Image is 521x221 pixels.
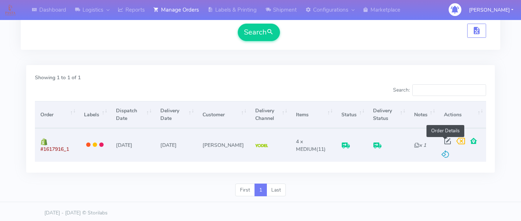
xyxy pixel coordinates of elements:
th: Dispatch Date: activate to sort column ascending [110,101,155,128]
th: Notes: activate to sort column ascending [408,101,438,128]
img: Yodel [255,144,268,148]
th: Delivery Date: activate to sort column ascending [155,101,197,128]
th: Items: activate to sort column ascending [290,101,336,128]
th: Labels: activate to sort column ascending [79,101,110,128]
button: Search [238,24,280,41]
a: 1 [255,184,267,197]
img: shopify.png [40,138,48,145]
input: Search: [412,84,486,96]
i: x 1 [414,142,426,149]
span: (11) [296,138,326,153]
th: Actions: activate to sort column ascending [438,101,486,128]
th: Status: activate to sort column ascending [336,101,368,128]
td: [PERSON_NAME] [197,128,249,161]
th: Order: activate to sort column ascending [35,101,79,128]
th: Customer: activate to sort column ascending [197,101,249,128]
label: Showing 1 to 1 of 1 [35,74,81,81]
span: #1617916_1 [40,146,69,153]
th: Delivery Status: activate to sort column ascending [368,101,408,128]
td: [DATE] [110,128,155,161]
th: Delivery Channel: activate to sort column ascending [249,101,290,128]
label: Search: [393,84,486,96]
td: [DATE] [155,128,197,161]
button: [PERSON_NAME] [464,3,519,17]
span: 4 x MEDIUM [296,138,316,153]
